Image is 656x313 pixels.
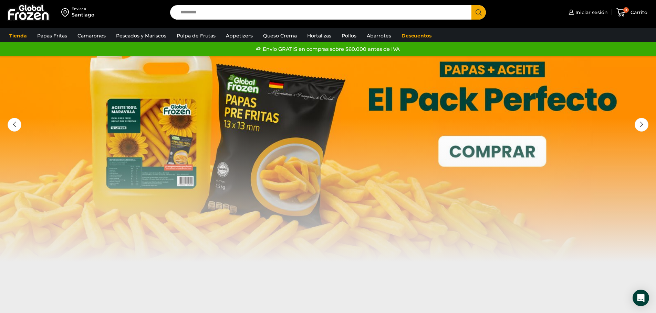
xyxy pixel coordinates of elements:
a: Pollos [338,29,360,42]
a: Pulpa de Frutas [173,29,219,42]
span: Iniciar sesión [574,9,608,16]
div: Next slide [635,118,648,132]
div: Open Intercom Messenger [633,290,649,306]
a: 0 Carrito [615,4,649,21]
a: Pescados y Mariscos [113,29,170,42]
span: Carrito [629,9,647,16]
button: Search button [471,5,486,20]
a: Abarrotes [363,29,395,42]
a: Tienda [6,29,30,42]
a: Camarones [74,29,109,42]
a: Appetizers [222,29,256,42]
a: Queso Crema [260,29,300,42]
img: address-field-icon.svg [61,7,72,18]
div: Santiago [72,11,94,18]
a: Descuentos [398,29,435,42]
a: Iniciar sesión [567,5,608,19]
div: Previous slide [8,118,21,132]
a: Hortalizas [304,29,335,42]
div: Enviar a [72,7,94,11]
span: 0 [623,7,629,13]
a: Papas Fritas [34,29,71,42]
